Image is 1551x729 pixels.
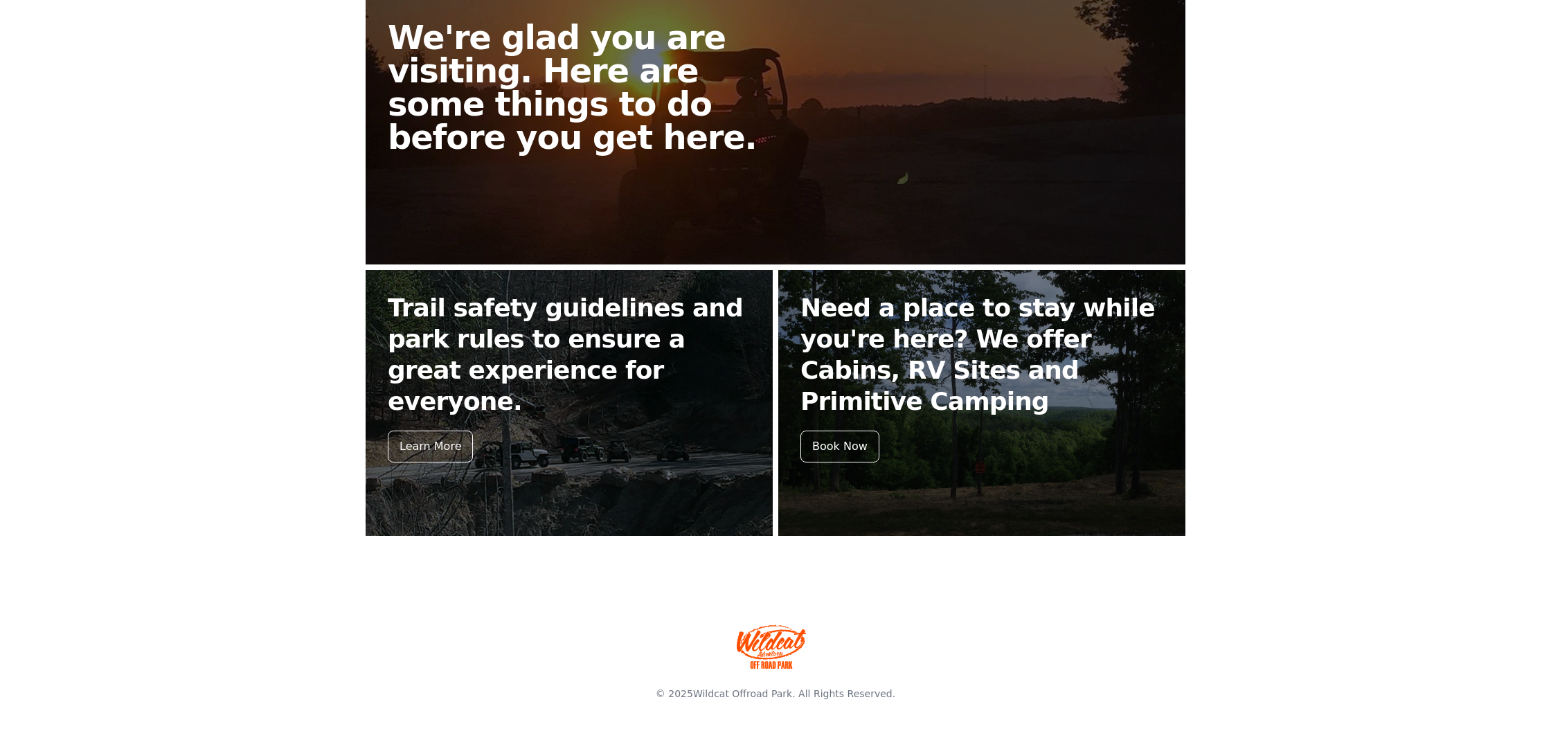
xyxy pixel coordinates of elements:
img: Wildcat Offroad park [737,624,806,669]
div: Learn More [388,431,473,462]
a: Need a place to stay while you're here? We offer Cabins, RV Sites and Primitive Camping Book Now [778,270,1185,536]
a: Trail safety guidelines and park rules to ensure a great experience for everyone. Learn More [366,270,773,536]
span: © 2025 . All Rights Reserved. [656,688,895,699]
h2: We're glad you are visiting. Here are some things to do before you get here. [388,21,787,154]
h2: Trail safety guidelines and park rules to ensure a great experience for everyone. [388,292,751,417]
div: Book Now [800,431,879,462]
a: Wildcat Offroad Park [693,688,792,699]
h2: Need a place to stay while you're here? We offer Cabins, RV Sites and Primitive Camping [800,292,1163,417]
